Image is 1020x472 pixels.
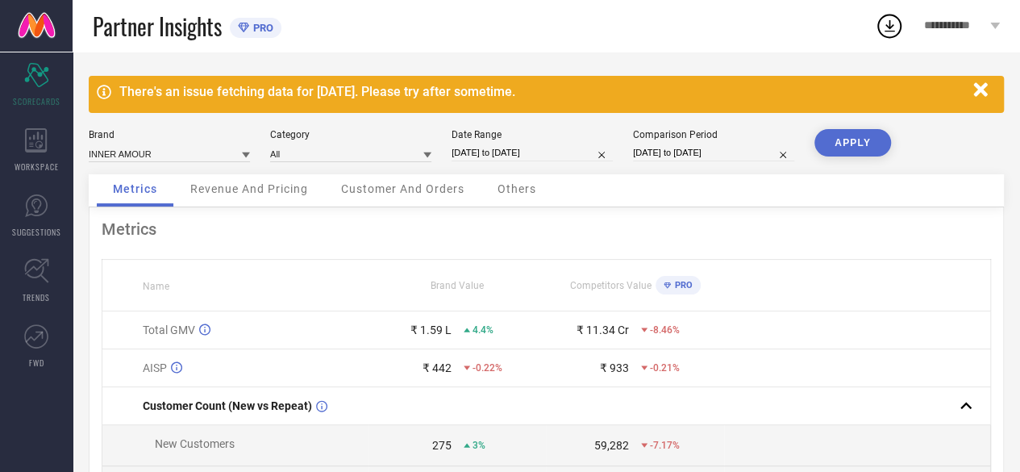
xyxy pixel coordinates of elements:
span: WORKSPACE [15,161,59,173]
input: Select date range [452,144,613,161]
span: Competitors Value [570,280,652,291]
span: SUGGESTIONS [12,226,61,238]
div: Category [270,129,431,140]
div: ₹ 11.34 Cr [577,324,629,336]
div: Open download list [875,11,904,40]
span: Customer Count (New vs Repeat) [143,399,312,412]
span: Others [498,182,536,195]
span: AISP [143,361,167,374]
span: -0.21% [650,362,680,374]
div: ₹ 933 [600,361,629,374]
div: ₹ 1.59 L [410,324,452,336]
div: Metrics [102,219,991,239]
span: PRO [249,22,273,34]
div: ₹ 442 [423,361,452,374]
div: Comparison Period [633,129,794,140]
div: Date Range [452,129,613,140]
span: New Customers [155,437,235,450]
span: FWD [29,357,44,369]
span: -0.22% [473,362,502,374]
span: -7.17% [650,440,680,451]
div: There's an issue fetching data for [DATE]. Please try after sometime. [119,84,965,99]
span: TRENDS [23,291,50,303]
button: APPLY [814,129,891,157]
span: 4.4% [473,324,493,336]
div: Brand [89,129,250,140]
span: SCORECARDS [13,95,60,107]
div: 59,282 [594,439,629,452]
span: 3% [473,440,485,451]
span: Metrics [113,182,157,195]
span: Customer And Orders [341,182,464,195]
span: Partner Insights [93,10,222,43]
span: Name [143,281,169,292]
span: Revenue And Pricing [190,182,308,195]
span: -8.46% [650,324,680,336]
div: 275 [432,439,452,452]
span: Brand Value [431,280,484,291]
span: Total GMV [143,324,195,336]
input: Select comparison period [633,144,794,161]
span: PRO [671,280,693,290]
